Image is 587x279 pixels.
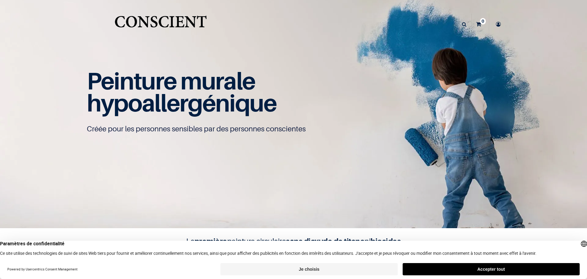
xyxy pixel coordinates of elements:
[194,236,227,246] b: première
[371,236,401,246] b: biocides
[286,236,364,246] b: sans dioxyde de titane
[472,13,489,35] a: 0
[171,236,416,247] h4: La peinture circulaire ni
[480,18,486,24] sup: 0
[87,124,500,134] p: Créée pour les personnes sensibles par des personnes conscientes
[113,12,208,36] img: Conscient
[113,12,208,36] a: Logo of Conscient
[87,66,255,95] span: Peinture murale
[87,89,277,117] span: hypoallergénique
